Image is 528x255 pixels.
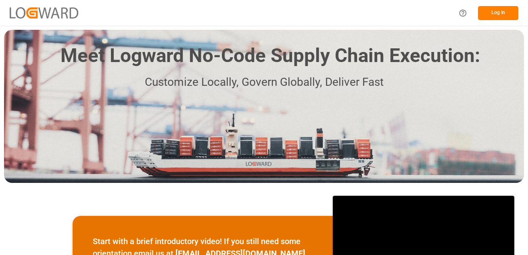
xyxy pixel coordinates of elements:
button: Log In [478,6,518,20]
p: Customize Locally, Govern Globally, Deliver Fast [48,73,480,91]
img: Logward_new_orange.png [10,7,78,18]
button: Help Center [454,4,472,22]
h1: Meet Logward No-Code Supply Chain Execution: [61,41,480,70]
